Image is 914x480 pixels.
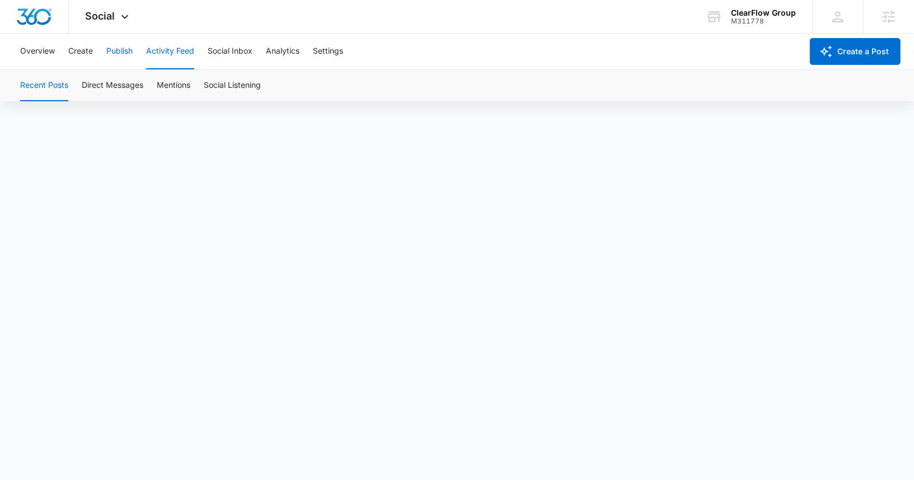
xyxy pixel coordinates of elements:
[266,34,299,69] button: Analytics
[731,8,796,17] div: account name
[146,34,194,69] button: Activity Feed
[68,34,93,69] button: Create
[20,34,55,69] button: Overview
[810,38,901,65] button: Create a Post
[731,17,796,25] div: account id
[20,70,68,101] button: Recent Posts
[82,70,143,101] button: Direct Messages
[106,34,133,69] button: Publish
[86,10,115,22] span: Social
[313,34,343,69] button: Settings
[204,70,261,101] button: Social Listening
[208,34,252,69] button: Social Inbox
[157,70,190,101] button: Mentions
